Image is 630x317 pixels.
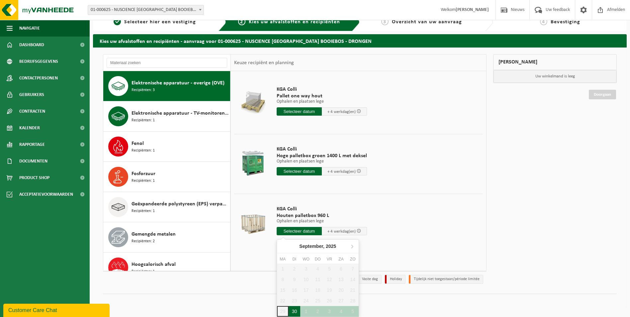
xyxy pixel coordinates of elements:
[385,275,405,284] li: Holiday
[132,230,176,238] span: Gemengde metalen
[132,79,225,87] span: Elektronische apparatuur - overige (OVE)
[456,7,489,12] strong: [PERSON_NAME]
[300,256,312,263] div: wo
[312,306,323,317] div: 2
[19,37,44,53] span: Dashboard
[277,86,367,93] span: KGA Colli
[103,132,230,162] button: Fenol Recipiënten: 1
[88,5,204,15] span: 01-000625 - NUSCIENCE BELGIUM BOOIEBOS - DRONGEN
[335,256,347,263] div: za
[132,238,155,245] span: Recipiënten: 2
[277,206,367,212] span: KGA Colli
[357,275,382,284] li: Vaste dag
[277,167,322,175] input: Selecteer datum
[19,169,49,186] span: Product Shop
[132,268,155,275] span: Recipiënten: 1
[277,153,367,159] span: Hoge palletbox groen 1400 L met deksel
[277,99,367,104] p: Ophalen en plaatsen lege
[327,229,356,234] span: + 4 werkdag(en)
[277,159,367,164] p: Ophalen en plaatsen lege
[494,70,616,83] p: Uw winkelmand is leeg
[103,253,230,283] button: Hoogcalorisch afval Recipiënten: 1
[103,222,230,253] button: Gemengde metalen Recipiënten: 2
[493,54,617,70] div: [PERSON_NAME]
[381,18,389,25] span: 3
[589,90,616,99] a: Doorgaan
[19,103,45,120] span: Contracten
[114,18,121,25] span: 1
[277,219,367,224] p: Ophalen en plaatsen lege
[19,70,58,86] span: Contactpersonen
[326,244,336,249] i: 2025
[19,120,40,136] span: Kalender
[300,306,312,317] div: 1
[3,302,111,317] iframe: chat widget
[323,306,335,317] div: 3
[540,18,547,25] span: 4
[124,19,196,25] span: Selecteer hier een vestiging
[103,101,230,132] button: Elektronische apparatuur - TV-monitoren (TVM) Recipiënten: 1
[103,71,230,101] button: Elektronische apparatuur - overige (OVE) Recipiënten: 3
[19,86,44,103] span: Gebruikers
[249,19,340,25] span: Kies uw afvalstoffen en recipiënten
[277,107,322,116] input: Selecteer datum
[19,186,73,203] span: Acceptatievoorwaarden
[277,146,367,153] span: KGA Colli
[238,18,245,25] span: 2
[132,109,228,117] span: Elektronische apparatuur - TV-monitoren (TVM)
[19,20,40,37] span: Navigatie
[19,153,47,169] span: Documenten
[19,136,45,153] span: Rapportage
[277,256,289,263] div: ma
[132,87,155,93] span: Recipiënten: 3
[93,34,627,47] h2: Kies uw afvalstoffen en recipiënten - aanvraag voor 01-000625 - NUSCIENCE [GEOGRAPHIC_DATA] BOOIE...
[96,18,213,26] a: 1Selecteer hier een vestiging
[132,140,144,148] span: Fenol
[347,256,359,263] div: zo
[231,54,297,71] div: Keuze recipiënt en planning
[277,93,367,99] span: Pallet one way hout
[323,256,335,263] div: vr
[297,241,339,252] div: September,
[103,192,230,222] button: Geëxpandeerde polystyreen (EPS) verpakking (< 1 m² per stuk), recycleerbaar Recipiënten: 1
[551,19,580,25] span: Bevestiging
[277,212,367,219] span: Houten palletbox 960 L
[312,256,323,263] div: do
[132,208,155,214] span: Recipiënten: 1
[409,275,483,284] li: Tijdelijk niet toegestaan/période limitée
[132,148,155,154] span: Recipiënten: 1
[103,162,230,192] button: Fosforzuur Recipiënten: 1
[132,117,155,124] span: Recipiënten: 1
[132,178,155,184] span: Recipiënten: 1
[327,110,356,114] span: + 4 werkdag(en)
[132,200,228,208] span: Geëxpandeerde polystyreen (EPS) verpakking (< 1 m² per stuk), recycleerbaar
[132,261,176,268] span: Hoogcalorisch afval
[289,306,300,317] div: 30
[289,256,300,263] div: di
[327,169,356,174] span: + 4 werkdag(en)
[107,58,227,68] input: Materiaal zoeken
[392,19,462,25] span: Overzicht van uw aanvraag
[132,170,155,178] span: Fosforzuur
[19,53,58,70] span: Bedrijfsgegevens
[277,227,322,235] input: Selecteer datum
